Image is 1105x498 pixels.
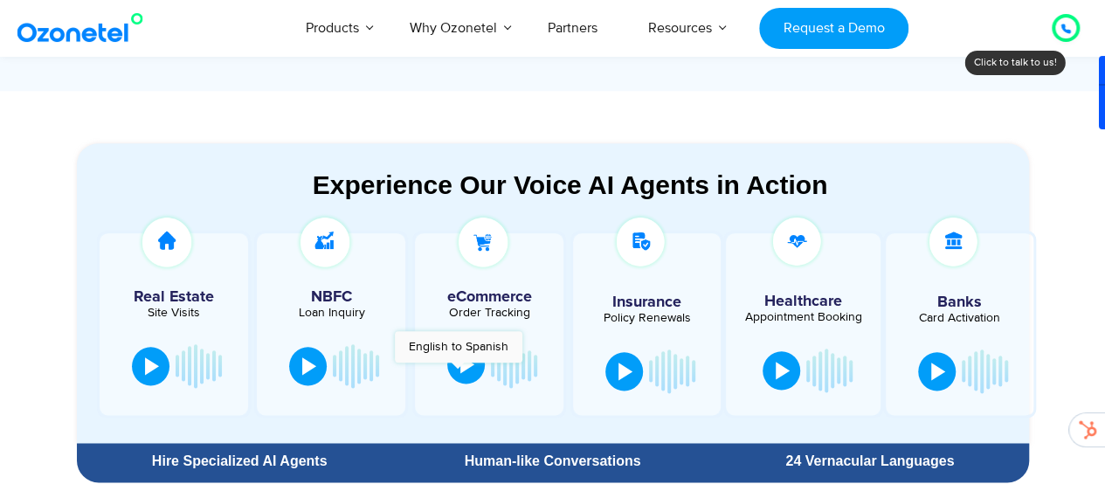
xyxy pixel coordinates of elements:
[582,312,711,324] div: Policy Renewals
[894,312,1024,324] div: Card Activation
[739,311,868,323] div: Appointment Booking
[424,307,555,319] div: Order Tracking
[266,307,397,319] div: Loan Inquiry
[86,454,394,468] div: Hire Specialized AI Agents
[424,289,555,305] h5: eCommerce
[582,294,711,310] h5: Insurance
[108,289,239,305] h5: Real Estate
[759,8,908,49] a: Request a Demo
[94,169,1046,200] div: Experience Our Voice AI Agents in Action
[894,294,1024,310] h5: Banks
[403,454,702,468] div: Human-like Conversations
[266,289,397,305] h5: NBFC
[720,454,1019,468] div: 24 Vernacular Languages
[739,294,868,309] h5: Healthcare
[108,307,239,319] div: Site Visits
